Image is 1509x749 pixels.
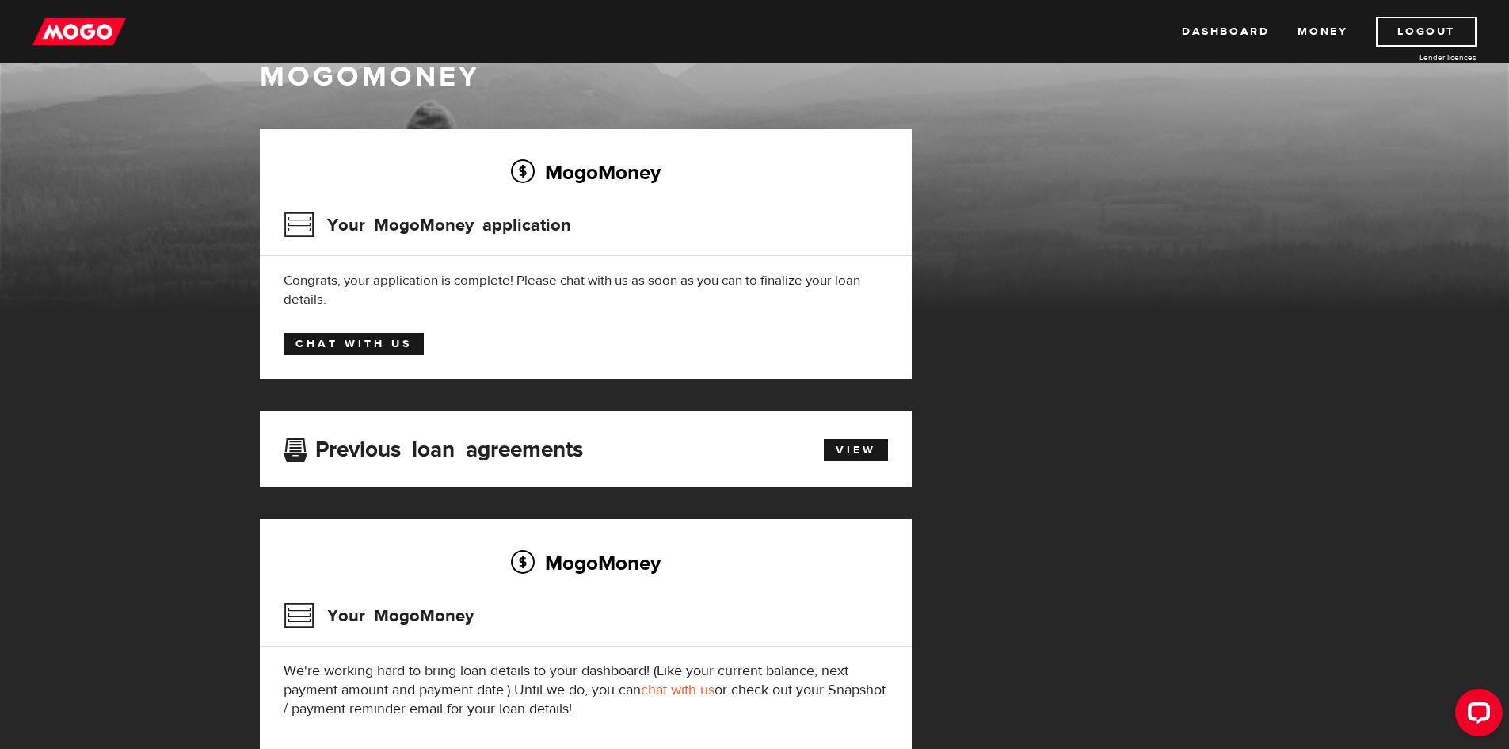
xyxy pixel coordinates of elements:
a: Logout [1376,17,1477,47]
h3: Your MogoMoney application [284,204,571,246]
a: Lender licences [1358,52,1477,63]
a: View [824,439,888,461]
iframe: LiveChat chat widget [1442,682,1509,749]
img: mogo_logo-11ee424be714fa7cbb0f0f49df9e16ec.png [32,17,126,47]
a: Money [1298,17,1347,47]
a: Chat with us [284,333,424,355]
a: Dashboard [1182,17,1269,47]
h2: MogoMoney [284,546,888,579]
h3: Your MogoMoney [284,595,474,636]
a: chat with us [641,681,714,699]
div: Congrats, your application is complete! Please chat with us as soon as you can to finalize your l... [284,271,888,309]
h3: Previous loan agreements [284,437,583,457]
h1: MogoMoney [260,60,1250,94]
h2: MogoMoney [284,155,888,189]
p: We're working hard to bring loan details to your dashboard! (Like your current balance, next paym... [284,662,888,719]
